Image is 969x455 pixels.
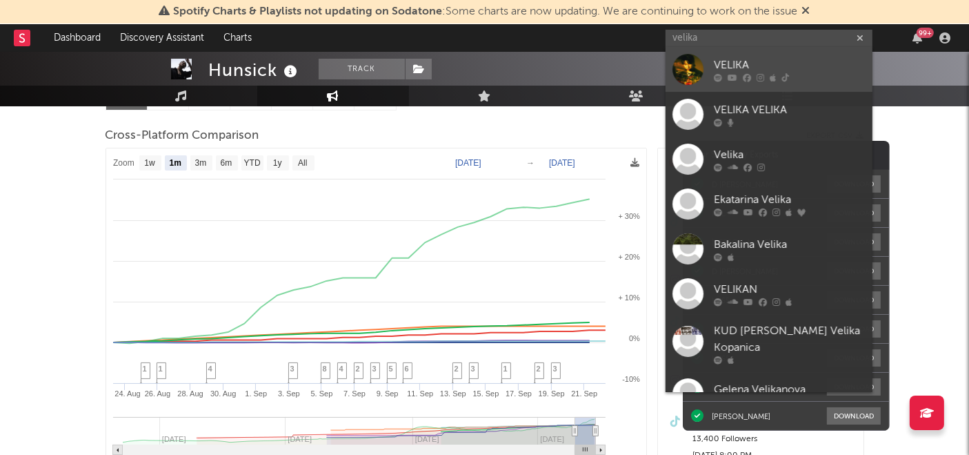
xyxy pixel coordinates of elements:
[526,158,535,168] text: →
[110,24,214,52] a: Discovery Assistant
[714,57,866,74] div: VELIKA
[106,128,259,144] span: Cross-Platform Comparison
[714,323,866,356] div: KUD [PERSON_NAME] Velika Kopanica
[114,389,140,398] text: 24. Aug
[714,192,866,209] div: Ekatarina Velika
[618,253,640,261] text: + 20%
[712,412,770,421] div: [PERSON_NAME]
[144,159,155,168] text: 1w
[290,365,294,373] span: 3
[455,158,481,168] text: [DATE]
[666,271,872,316] a: VELIKAN
[44,24,110,52] a: Dashboard
[343,389,366,398] text: 7. Sep
[143,365,147,373] span: 1
[666,182,872,226] a: Ekatarina Velika
[220,159,232,168] text: 6m
[376,389,398,398] text: 9. Sep
[802,6,810,17] span: Dismiss
[372,365,377,373] span: 3
[714,282,866,298] div: VELIKAN
[827,407,881,425] button: Download
[245,389,267,398] text: 1. Sep
[714,147,866,164] div: Velika
[194,159,206,168] text: 3m
[319,59,405,79] button: Track
[159,365,163,373] span: 1
[208,365,212,373] span: 4
[177,389,203,398] text: 28. Aug
[471,365,475,373] span: 3
[666,371,872,416] a: Gelena Velikanova
[272,159,281,168] text: 1y
[714,237,866,253] div: Bakalina Velika
[439,389,466,398] text: 13. Sep
[666,92,872,137] a: VELIKA VELIKA
[506,389,532,398] text: 17. Sep
[144,389,170,398] text: 26. Aug
[549,158,575,168] text: [DATE]
[666,47,872,92] a: VELIKA
[298,159,307,168] text: All
[407,389,433,398] text: 11. Sep
[666,30,872,47] input: Search for artists
[622,375,640,383] text: -10%
[666,137,872,182] a: Velika
[666,316,872,371] a: KUD [PERSON_NAME] Velika Kopanica
[692,431,857,447] div: 13,400 Followers
[389,365,393,373] span: 5
[912,32,922,43] button: 99+
[714,102,866,119] div: VELIKA VELIKA
[174,6,443,17] span: Spotify Charts & Playlists not updating on Sodatone
[169,159,181,168] text: 1m
[209,59,301,81] div: Hunsick
[339,365,343,373] span: 4
[210,389,235,398] text: 30. Aug
[243,159,260,168] text: YTD
[917,28,934,38] div: 99 +
[629,334,640,342] text: 0%
[356,365,360,373] span: 2
[454,365,459,373] span: 2
[538,389,564,398] text: 19. Sep
[618,212,640,220] text: + 30%
[323,365,327,373] span: 8
[310,389,332,398] text: 5. Sep
[553,365,557,373] span: 3
[503,365,508,373] span: 1
[277,389,299,398] text: 3. Sep
[113,159,134,168] text: Zoom
[174,6,798,17] span: : Some charts are now updating. We are continuing to work on the issue
[214,24,261,52] a: Charts
[405,365,409,373] span: 6
[537,365,541,373] span: 2
[666,226,872,271] a: Bakalina Velika
[472,389,499,398] text: 15. Sep
[571,389,597,398] text: 21. Sep
[618,293,640,302] text: + 10%
[714,382,866,398] div: Gelena Velikanova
